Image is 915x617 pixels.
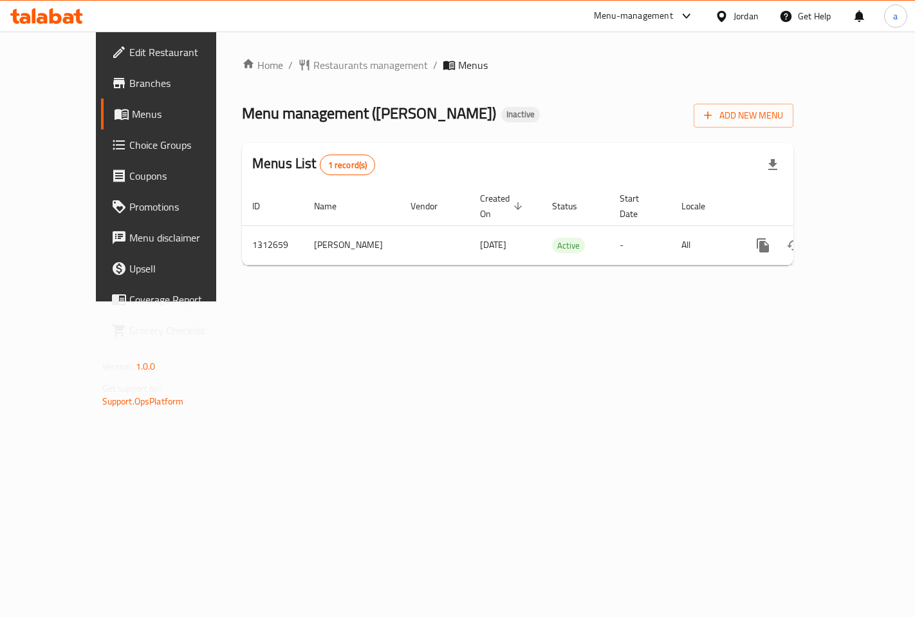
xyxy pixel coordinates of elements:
span: Vendor [411,198,454,214]
td: - [609,225,671,265]
span: 1.0.0 [136,358,156,375]
span: Version: [102,358,134,375]
span: Promotions [129,199,238,214]
td: 1312659 [242,225,304,265]
a: Support.OpsPlatform [102,393,184,410]
span: Coverage Report [129,292,238,307]
div: Export file [757,149,788,180]
td: [PERSON_NAME] [304,225,400,265]
a: Menus [101,99,248,129]
div: Menu-management [594,8,673,24]
div: Active [552,238,585,253]
table: enhanced table [242,187,882,265]
span: ID [252,198,277,214]
span: a [893,9,898,23]
a: Coupons [101,160,248,191]
a: Upsell [101,253,248,284]
a: Menu disclaimer [101,222,248,253]
span: [DATE] [480,236,506,253]
span: Coupons [129,168,238,184]
span: Choice Groups [129,137,238,153]
span: Status [552,198,594,214]
span: Branches [129,75,238,91]
li: / [433,57,438,73]
span: Inactive [501,109,540,120]
a: Edit Restaurant [101,37,248,68]
span: Upsell [129,261,238,276]
a: Grocery Checklist [101,315,248,346]
span: Menu disclaimer [129,230,238,245]
span: Locale [681,198,722,214]
h2: Menus List [252,154,375,175]
span: Menu management ( [PERSON_NAME] ) [242,99,496,128]
span: Get support on: [102,380,162,397]
div: Jordan [734,9,759,23]
span: Grocery Checklist [129,323,238,338]
div: Inactive [501,107,540,122]
button: more [748,230,779,261]
button: Add New Menu [694,104,793,128]
a: Restaurants management [298,57,428,73]
span: 1 record(s) [320,159,375,171]
a: Choice Groups [101,129,248,160]
nav: breadcrumb [242,57,793,73]
button: Change Status [779,230,809,261]
a: Promotions [101,191,248,222]
span: Edit Restaurant [129,44,238,60]
span: Name [314,198,353,214]
span: Created On [480,191,526,222]
span: Menus [458,57,488,73]
li: / [288,57,293,73]
span: Add New Menu [704,108,783,124]
a: Branches [101,68,248,99]
span: Menus [132,106,238,122]
a: Coverage Report [101,284,248,315]
td: All [671,225,737,265]
span: Start Date [620,191,656,222]
a: Home [242,57,283,73]
div: Total records count [320,155,376,175]
span: Restaurants management [313,57,428,73]
th: Actions [737,187,882,226]
span: Active [552,238,585,253]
